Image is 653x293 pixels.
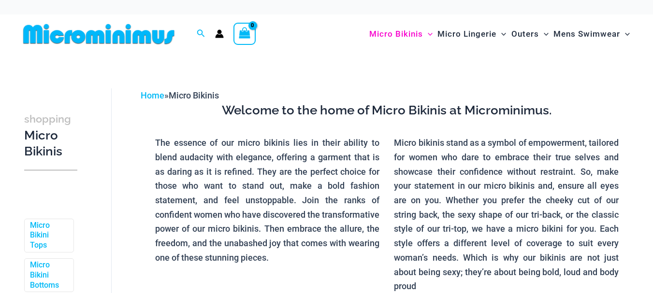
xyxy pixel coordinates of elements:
a: View Shopping Cart, empty [233,23,256,45]
img: MM SHOP LOGO FLAT [19,23,178,45]
a: Micro Bikini Tops [30,221,66,251]
span: » [141,90,219,100]
a: Micro BikinisMenu ToggleMenu Toggle [367,19,435,49]
span: Micro Bikinis [169,90,219,100]
h3: Welcome to the home of Micro Bikinis at Microminimus. [148,102,626,119]
span: shopping [24,113,71,125]
span: Mens Swimwear [553,22,620,46]
a: Home [141,90,164,100]
span: Menu Toggle [620,22,630,46]
h3: Micro Bikinis [24,111,77,160]
p: The essence of our micro bikinis lies in their ability to blend audacity with elegance, offering ... [155,136,380,265]
span: Menu Toggle [539,22,549,46]
nav: Site Navigation [365,18,634,50]
span: Outers [511,22,539,46]
span: Micro Bikinis [369,22,423,46]
span: Menu Toggle [423,22,433,46]
a: Micro Bikini Bottoms [30,260,66,290]
a: Search icon link [197,28,205,40]
span: Micro Lingerie [437,22,496,46]
a: Micro LingerieMenu ToggleMenu Toggle [435,19,508,49]
span: Menu Toggle [496,22,506,46]
a: Account icon link [215,29,224,38]
a: OutersMenu ToggleMenu Toggle [509,19,551,49]
a: Mens SwimwearMenu ToggleMenu Toggle [551,19,632,49]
